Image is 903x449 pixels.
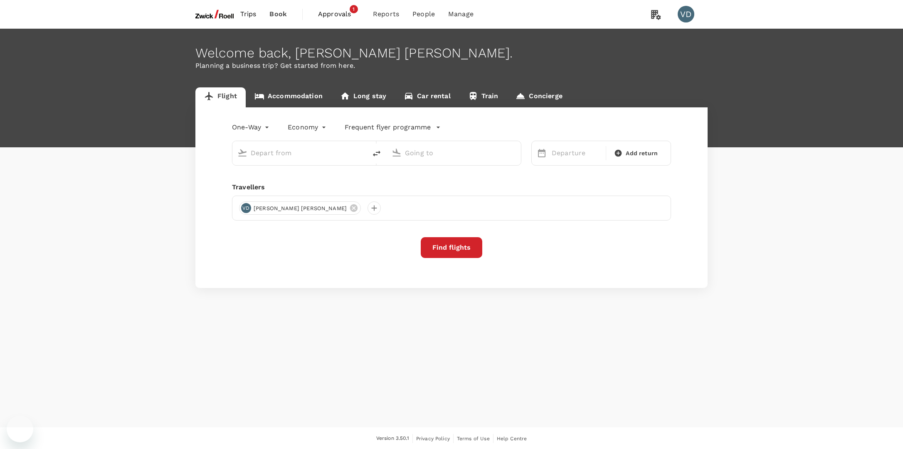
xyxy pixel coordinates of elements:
div: VD [241,203,251,213]
button: Open [361,152,363,154]
span: Reports [373,9,399,19]
button: Open [515,152,517,154]
button: Find flights [421,237,482,258]
a: Car rental [395,87,459,107]
a: Long stay [331,87,395,107]
span: Book [269,9,287,19]
span: Help Centre [497,436,527,442]
p: Departure [552,148,601,158]
a: Terms of Use [457,434,490,443]
iframe: Schaltfläche zum Öffnen des Messaging-Fensters [7,416,33,442]
img: ZwickRoell Pte. Ltd. [195,5,234,23]
p: Frequent flyer programme [345,122,431,132]
div: VD[PERSON_NAME] [PERSON_NAME] [239,201,361,215]
p: Planning a business trip? Get started from here. [195,61,708,71]
a: Accommodation [246,87,331,107]
span: [PERSON_NAME] [PERSON_NAME] [249,204,352,213]
a: Privacy Policy [416,434,450,443]
span: Trips [240,9,257,19]
a: Concierge [507,87,571,107]
span: Approvals [318,9,360,19]
span: Privacy Policy [416,436,450,442]
button: Frequent flyer programme [345,122,441,132]
input: Going to [405,146,503,159]
div: One-Way [232,121,271,134]
a: Train [459,87,507,107]
div: VD [678,6,694,22]
a: Flight [195,87,246,107]
span: Version 3.50.1 [376,434,409,443]
button: delete [367,144,387,164]
div: Welcome back , [PERSON_NAME] [PERSON_NAME] . [195,45,708,61]
input: Depart from [251,146,349,159]
a: Help Centre [497,434,527,443]
span: Add return [626,149,658,158]
div: Travellers [232,182,671,192]
div: Economy [288,121,328,134]
span: Manage [448,9,474,19]
span: People [412,9,435,19]
span: 1 [350,5,358,13]
span: Terms of Use [457,436,490,442]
